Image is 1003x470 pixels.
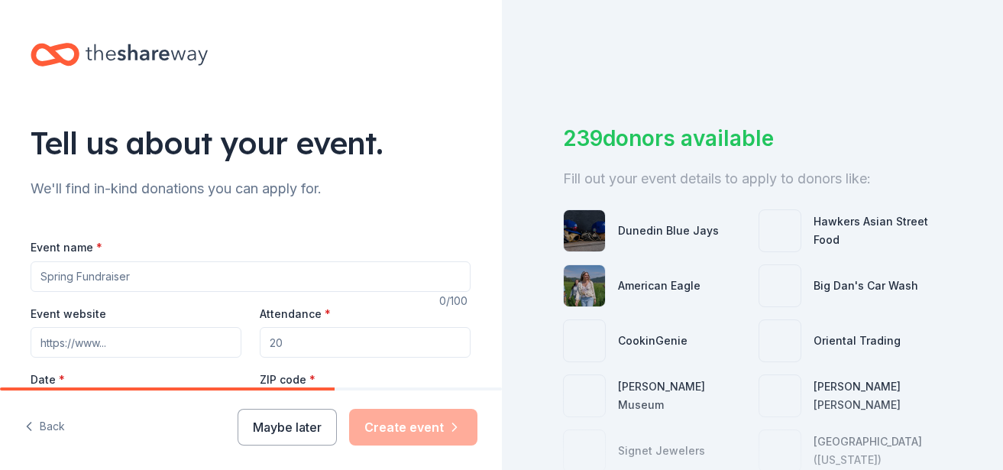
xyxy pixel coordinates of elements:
img: photo for Dunedin Blue Jays [564,210,605,251]
div: CookinGenie [618,332,688,350]
div: Big Dan's Car Wash [814,277,918,295]
label: Event website [31,306,106,322]
div: Dunedin Blue Jays [618,222,719,240]
input: https://www... [31,327,241,358]
input: 20 [260,327,471,358]
img: photo for American Eagle [564,265,605,306]
div: 0 /100 [439,292,471,310]
div: Oriental Trading [814,332,901,350]
label: Date [31,372,241,387]
div: Hawkers Asian Street Food [814,212,942,249]
button: Maybe later [238,409,337,446]
img: photo for Oriental Trading [759,320,801,361]
label: Attendance [260,306,331,322]
input: Spring Fundraiser [31,261,471,292]
div: 239 donors available [563,122,943,154]
img: photo for CookinGenie [564,320,605,361]
img: photo for Hawkers Asian Street Food [759,210,801,251]
img: photo for Big Dan's Car Wash [759,265,801,306]
div: American Eagle [618,277,700,295]
div: Fill out your event details to apply to donors like: [563,167,943,191]
div: We'll find in-kind donations you can apply for. [31,177,471,201]
div: Tell us about your event. [31,122,471,164]
label: Event name [31,240,102,255]
button: Back [24,411,65,443]
label: ZIP code [260,372,315,387]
